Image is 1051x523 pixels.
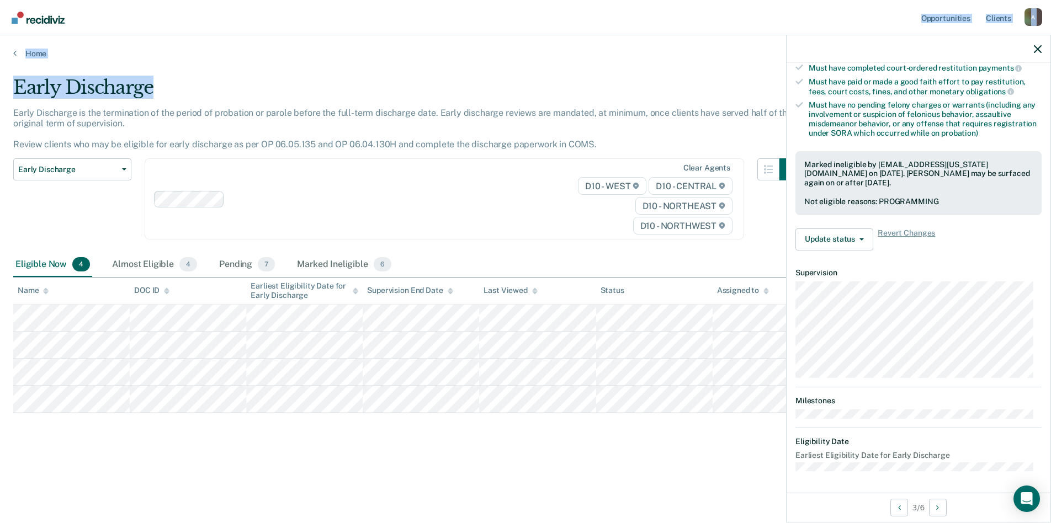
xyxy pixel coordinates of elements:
button: Next Opportunity [929,499,947,516]
div: Last Viewed [484,286,537,295]
dt: Earliest Eligibility Date for Early Discharge [795,451,1042,460]
div: Early Discharge [13,76,801,108]
div: Earliest Eligibility Date for Early Discharge [251,281,358,300]
span: 4 [179,257,197,271]
button: Profile dropdown button [1025,8,1042,26]
dt: Eligibility Date [795,437,1042,446]
div: 3 / 6 [787,493,1050,522]
dt: Supervision [795,268,1042,277]
img: Recidiviz [12,12,65,24]
a: Home [13,49,1038,58]
div: Clear agents [683,163,730,173]
div: Name [18,286,49,295]
div: DOC ID [134,286,169,295]
div: Pending [217,253,277,277]
div: Status [601,286,624,295]
div: Must have no pending felony charges or warrants (including any involvement or suspicion of feloni... [809,100,1042,137]
div: Not eligible reasons: PROGRAMMING [804,197,1033,206]
span: Revert Changes [878,228,935,250]
span: payments [979,63,1022,72]
div: Must have completed court-ordered restitution [809,63,1042,73]
div: Almost Eligible [110,253,199,277]
span: Early Discharge [18,165,118,174]
div: Must have paid or made a good faith effort to pay restitution, fees, court costs, fines, and othe... [809,77,1042,96]
div: Eligible Now [13,253,92,277]
span: obligations [966,87,1014,96]
span: D10 - CENTRAL [649,177,732,195]
span: probation) [941,129,978,137]
div: Assigned to [717,286,769,295]
dt: Milestones [795,396,1042,405]
button: Update status [795,228,873,250]
div: Marked ineligible by [EMAIL_ADDRESS][US_STATE][DOMAIN_NAME] on [DATE]. [PERSON_NAME] may be surfa... [804,160,1033,188]
span: D10 - NORTHEAST [635,197,732,215]
span: 4 [72,257,90,271]
div: Open Intercom Messenger [1013,485,1040,512]
div: Supervision End Date [367,286,453,295]
div: A [1025,8,1042,26]
span: D10 - NORTHWEST [633,217,732,234]
span: 6 [374,257,391,271]
div: Marked Ineligible [295,253,394,277]
span: D10 - WEST [578,177,646,195]
span: 7 [258,257,275,271]
p: Early Discharge is the termination of the period of probation or parole before the full-term disc... [13,108,797,150]
button: Previous Opportunity [890,499,908,516]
